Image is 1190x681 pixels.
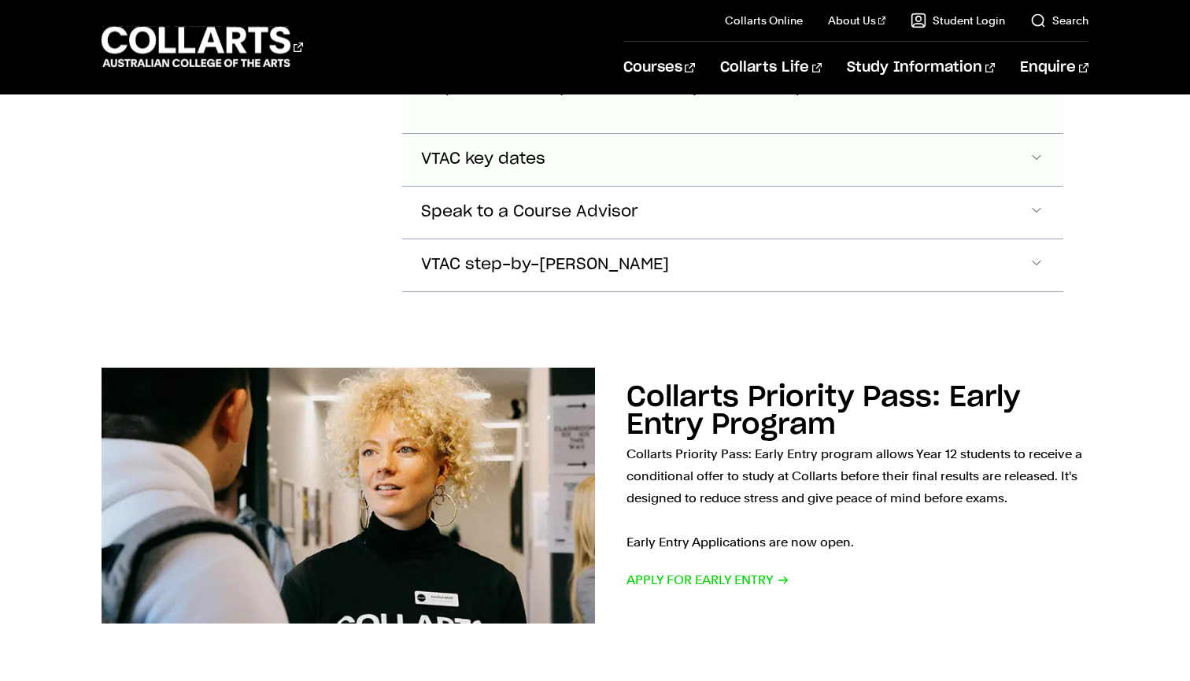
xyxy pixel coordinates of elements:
p: Collarts Priority Pass: Early Entry program allows Year 12 students to receive a conditional offe... [626,443,1088,553]
button: VTAC key dates [402,134,1064,186]
span: VTAC step-by-[PERSON_NAME] [421,256,669,274]
a: Enquire [1020,42,1088,94]
a: Student Login [911,13,1005,28]
button: VTAC step-by-[PERSON_NAME] [402,239,1064,291]
a: Collarts Life [720,42,822,94]
button: Speak to a Course Advisor [402,187,1064,239]
a: About Us [828,13,886,28]
span: Apply for Early Entry [626,569,789,591]
span: Speak to a Course Advisor [421,203,638,221]
h2: Collarts Priority Pass: Early Entry Program [626,383,1020,439]
a: Search [1030,13,1088,28]
span: VTAC key dates [421,150,545,168]
div: Go to homepage [102,24,303,69]
a: Collarts Online [725,13,803,28]
a: Collarts Priority Pass: Early Entry Program Collarts Priority Pass: Early Entry program allows Ye... [102,368,1089,624]
a: Courses [623,42,695,94]
a: Study Information [847,42,995,94]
